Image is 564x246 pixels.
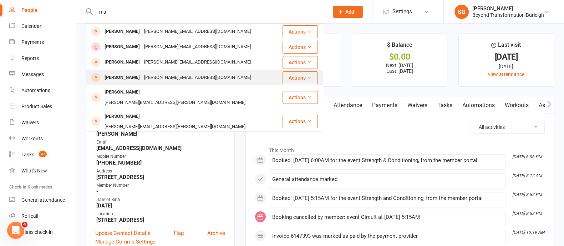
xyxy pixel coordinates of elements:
p: Next: [DATE] Last: [DATE] [359,62,441,74]
div: [PERSON_NAME] [102,26,142,37]
input: Search... [94,7,324,17]
a: Roll call [9,208,75,224]
a: Automations [9,82,75,99]
div: [PERSON_NAME][EMAIL_ADDRESS][DOMAIN_NAME] [142,26,253,37]
span: Add [345,9,354,15]
span: 4 [22,222,27,227]
a: Tasks [432,97,457,114]
div: [PERSON_NAME][EMAIL_ADDRESS][DOMAIN_NAME] [142,57,253,67]
a: Calendar [9,18,75,34]
div: Tasks [21,152,34,157]
strong: [PERSON_NAME] [96,131,225,137]
a: Waivers [9,115,75,131]
div: $ Balance [387,40,412,53]
a: Payments [367,97,402,114]
button: Actions [283,71,318,84]
button: Add [333,6,363,18]
i: [DATE] 10:19 AM [512,230,544,235]
i: [DATE] 8:52 PM [512,211,542,216]
a: General attendance kiosk mode [9,192,75,208]
a: People [9,2,75,18]
div: What's New [21,168,47,174]
a: Waivers [402,97,432,114]
div: Email [96,139,225,146]
strong: [EMAIL_ADDRESS][DOMAIN_NAME] [96,145,225,151]
div: Booked: [DATE] 5:15AM for the event Strength and Conditioning, from the member portal [272,195,502,201]
div: Product Sales [21,104,52,109]
div: [PERSON_NAME][EMAIL_ADDRESS][DOMAIN_NAME] [142,72,253,83]
div: SG [454,5,469,19]
div: Beyond Transformation Burleigh [472,12,544,18]
div: Address [96,168,225,175]
a: view attendance [488,71,524,77]
iframe: Intercom live chat [7,222,24,239]
div: $0.00 [359,53,441,61]
div: Date of Birth [96,196,225,203]
a: Flag [174,229,184,237]
div: Automations [21,87,50,93]
span: Settings [392,4,412,20]
i: [DATE] 6:06 PM [512,154,542,159]
div: [PERSON_NAME] [102,72,142,83]
button: Actions [283,56,318,69]
div: Location [96,211,225,217]
i: [DATE] 5:12 AM [512,173,542,178]
span: 97 [39,151,47,157]
strong: [DATE] [96,202,225,209]
a: Product Sales [9,99,75,115]
div: [DATE] [465,62,547,70]
a: Update Contact Details [95,229,151,237]
h3: Activity [255,121,545,132]
div: Messages [21,71,44,77]
div: [PERSON_NAME] [102,42,142,52]
a: Workouts [9,131,75,147]
strong: [PHONE_NUMBER] [96,160,225,166]
div: Last visit [491,40,521,53]
div: [DATE] [465,53,547,61]
button: Actions [283,91,318,104]
strong: [STREET_ADDRESS] [96,217,225,223]
a: Archive [207,229,225,237]
div: Mobile Number [96,153,225,160]
div: Workouts [21,136,43,141]
strong: [STREET_ADDRESS] [96,174,225,180]
a: Class kiosk mode [9,224,75,240]
button: Actions [283,115,318,128]
div: Invoice 6147393 was marked as paid by the payment provider [272,233,502,239]
div: General attendance marked [272,176,502,182]
div: Calendar [21,23,41,29]
a: Manage Comms Settings [95,237,156,246]
a: Workouts [500,97,534,114]
div: Waivers [21,120,39,125]
div: [PERSON_NAME] [102,57,142,67]
div: Class check-in [21,229,53,235]
div: [PERSON_NAME] [102,111,142,122]
a: Reports [9,50,75,66]
div: Reports [21,55,39,61]
a: Automations [457,97,500,114]
i: [DATE] 8:52 PM [512,192,542,197]
strong: - [96,188,225,195]
div: [PERSON_NAME] [472,5,544,12]
div: Member Number [96,182,225,189]
div: [PERSON_NAME][EMAIL_ADDRESS][PERSON_NAME][DOMAIN_NAME] [102,97,248,108]
div: [PERSON_NAME][EMAIL_ADDRESS][PERSON_NAME][DOMAIN_NAME] [102,122,248,132]
div: Roll call [21,213,38,219]
a: What's New [9,163,75,179]
div: People [21,7,37,13]
div: General attendance [21,197,65,203]
div: [PERSON_NAME] [102,87,142,97]
a: Payments [9,34,75,50]
button: Actions [283,41,318,54]
div: Booked: [DATE] 6:00AM for the event Strength & Conditioning, from the member portal [272,157,502,164]
button: Actions [283,25,318,38]
div: Booking cancelled by member: event Circuit at [DATE] 5:15AM [272,214,502,220]
div: [PERSON_NAME][EMAIL_ADDRESS][DOMAIN_NAME] [142,42,253,52]
a: Messages [9,66,75,82]
div: Payments [21,39,44,45]
a: Tasks 97 [9,147,75,163]
li: This Month [255,143,545,154]
a: Attendance [329,97,367,114]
